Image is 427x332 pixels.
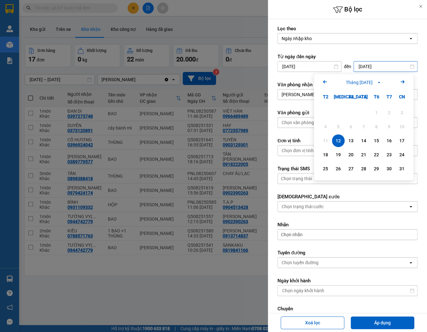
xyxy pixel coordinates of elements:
div: Choose Thứ Sáu, tháng 08 15 2025. It's available. [370,134,383,147]
div: 5 [334,123,343,131]
div: Choose Chủ Nhật, tháng 08 17 2025. It's available. [395,134,408,147]
svg: open [408,260,413,265]
div: Choose Thứ Hai, tháng 08 18 2025. It's available. [319,148,332,161]
div: 18 [321,151,330,159]
div: Calendar. [314,74,413,180]
div: 16 [385,137,394,145]
button: Previous month. [321,78,329,87]
label: Tuyến đường [277,250,417,256]
label: [DEMOGRAPHIC_DATA] cước [277,194,417,200]
div: 2 [385,109,394,117]
div: Choose Thứ Tư, tháng 08 20 2025. It's available. [345,148,357,161]
div: Choose Thứ Bảy, tháng 08 16 2025. It's available. [383,134,395,147]
span: đến [344,63,351,70]
label: Chuyến [277,306,417,312]
div: 17 [397,137,406,145]
div: Choose Thứ Năm, tháng 08 28 2025. It's available. [357,162,370,175]
input: Selected Ngày nhập kho. [312,35,313,42]
span: Chọn nhãn [281,231,303,238]
div: T7 [383,90,395,103]
div: Choose Thứ Ba, tháng 08 19 2025. It's available. [332,148,345,161]
div: Not available. Thứ Hai, tháng 08 11 2025. [319,134,332,147]
svg: Arrow Right [399,78,406,86]
div: 12 [334,137,343,145]
input: Select a date. [278,61,341,72]
div: 9 [385,123,394,131]
label: Trạng thái SMS [277,166,417,172]
div: Choose Chủ Nhật, tháng 08 24 2025. It's available. [395,148,408,161]
div: Choose Thứ Tư, tháng 08 13 2025. It's available. [345,134,357,147]
div: Choose Thứ Sáu, tháng 08 22 2025. It's available. [370,148,383,161]
div: 25 [321,165,330,173]
label: Ngày khởi hành [277,278,417,284]
div: Choose Chủ Nhật, tháng 08 31 2025. It's available. [395,162,408,175]
div: 21 [359,151,368,159]
label: Văn phòng nhận [277,81,417,88]
div: 8 [372,123,381,131]
div: T2 [319,90,332,103]
div: 27 [346,165,355,173]
div: Chọn văn phòng [282,119,314,126]
div: Choose Thứ Bảy, tháng 08 30 2025. It's available. [383,162,395,175]
svg: Arrow Left [321,78,329,86]
div: 14 [359,137,368,145]
div: Choose Thứ Sáu, tháng 08 29 2025. It's available. [370,162,383,175]
div: 10 [397,123,406,131]
div: Not available. Chủ Nhật, tháng 08 3 2025. [395,106,408,119]
div: 7 [359,123,368,131]
div: 15 [372,137,381,145]
div: T6 [370,90,383,103]
div: T5 [357,90,370,103]
div: Not available. Thứ Tư, tháng 08 6 2025. [345,120,357,133]
div: 22 [372,151,381,159]
div: Choose Thứ Năm, tháng 08 14 2025. It's available. [357,134,370,147]
button: Áp dụng [351,316,414,329]
div: [PERSON_NAME] [282,91,316,98]
div: T4 [345,90,357,103]
div: Not available. Thứ Bảy, tháng 08 2 2025. [383,106,395,119]
div: 31 [397,165,406,173]
div: [MEDICAL_DATA] [332,90,345,103]
label: Văn phòng gửi [277,109,417,116]
label: Nhãn [277,222,417,228]
div: 4 [321,123,330,131]
button: Xoá lọc [281,316,344,329]
div: Chọn trạng thái cước [282,203,324,210]
div: Choose Thứ Tư, tháng 08 27 2025. It's available. [345,162,357,175]
input: Select a date. [278,286,413,296]
label: Từ ngày đến ngày [277,53,417,60]
div: Selected. Thứ Ba, tháng 08 12 2025. It's available. [332,134,345,147]
h6: Bộ lọc [268,5,427,15]
div: Chọn đơn vị tính [282,147,314,154]
div: Ngày nhập kho [282,35,312,42]
div: 20 [346,151,355,159]
div: 19 [334,151,343,159]
div: Choose Thứ Hai, tháng 08 25 2025. It's available. [319,162,332,175]
div: 28 [359,165,368,173]
div: 6 [346,123,355,131]
div: Not available. Thứ Bảy, tháng 08 9 2025. [383,120,395,133]
div: 1 [372,109,381,117]
div: 13 [346,137,355,145]
div: Chọn tuyến đường [282,259,318,266]
button: Tháng [DATE] [344,79,383,86]
div: Not available. Thứ Năm, tháng 08 7 2025. [357,120,370,133]
label: Lọc theo [277,25,417,32]
div: 26 [334,165,343,173]
svg: open [408,204,413,209]
svg: open [408,36,413,41]
div: Choose Thứ Bảy, tháng 08 23 2025. It's available. [383,148,395,161]
div: 30 [385,165,394,173]
div: 24 [397,151,406,159]
div: 29 [372,165,381,173]
div: Not available. Thứ Sáu, tháng 08 1 2025. [370,106,383,119]
div: Choose Thứ Năm, tháng 08 21 2025. It's available. [357,148,370,161]
button: Next month. [399,78,406,87]
label: Đơn vị tính [277,138,417,144]
div: Not available. Chủ Nhật, tháng 08 10 2025. [395,120,408,133]
div: Not available. Thứ Ba, tháng 08 5 2025. [332,120,345,133]
div: Chọn trạng thái [281,175,312,182]
div: Not available. Thứ Sáu, tháng 08 8 2025. [370,120,383,133]
div: CN [395,90,408,103]
div: 11 [321,137,330,145]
